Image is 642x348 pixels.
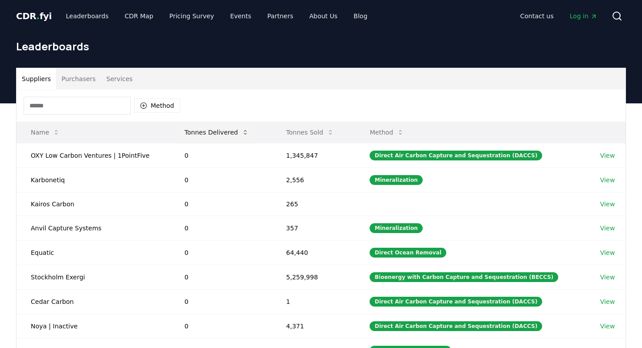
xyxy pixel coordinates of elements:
[24,123,67,141] button: Name
[272,216,356,240] td: 357
[16,240,170,265] td: Equatic
[272,314,356,338] td: 4,371
[170,168,272,192] td: 0
[279,123,341,141] button: Tonnes Sold
[600,224,615,233] a: View
[272,192,356,216] td: 265
[370,297,542,307] div: Direct Air Carbon Capture and Sequestration (DACCS)
[101,68,138,90] button: Services
[362,123,411,141] button: Method
[16,168,170,192] td: Karbonetiq
[16,68,56,90] button: Suppliers
[162,8,221,24] a: Pricing Survey
[600,200,615,209] a: View
[16,216,170,240] td: Anvil Capture Systems
[370,272,558,282] div: Bioenergy with Carbon Capture and Sequestration (BECCS)
[370,248,446,258] div: Direct Ocean Removal
[134,98,180,113] button: Method
[272,289,356,314] td: 1
[16,11,52,21] span: CDR fyi
[16,314,170,338] td: Noya | Inactive
[16,265,170,289] td: Stockholm Exergi
[37,11,40,21] span: .
[56,68,101,90] button: Purchasers
[600,297,615,306] a: View
[118,8,160,24] a: CDR Map
[370,321,542,331] div: Direct Air Carbon Capture and Sequestration (DACCS)
[16,192,170,216] td: Kairos Carbon
[346,8,374,24] a: Blog
[600,176,615,184] a: View
[302,8,345,24] a: About Us
[272,143,356,168] td: 1,345,847
[513,8,605,24] nav: Main
[600,151,615,160] a: View
[16,39,626,53] h1: Leaderboards
[170,314,272,338] td: 0
[370,223,423,233] div: Mineralization
[170,289,272,314] td: 0
[272,240,356,265] td: 64,440
[170,240,272,265] td: 0
[513,8,561,24] a: Contact us
[170,265,272,289] td: 0
[59,8,116,24] a: Leaderboards
[272,168,356,192] td: 2,556
[600,248,615,257] a: View
[16,143,170,168] td: OXY Low Carbon Ventures | 1PointFive
[170,192,272,216] td: 0
[223,8,258,24] a: Events
[170,216,272,240] td: 0
[16,10,52,22] a: CDR.fyi
[59,8,374,24] nav: Main
[570,12,597,20] span: Log in
[260,8,300,24] a: Partners
[170,143,272,168] td: 0
[272,265,356,289] td: 5,259,998
[370,151,542,160] div: Direct Air Carbon Capture and Sequestration (DACCS)
[600,322,615,331] a: View
[600,273,615,282] a: View
[177,123,256,141] button: Tonnes Delivered
[563,8,605,24] a: Log in
[16,289,170,314] td: Cedar Carbon
[370,175,423,185] div: Mineralization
